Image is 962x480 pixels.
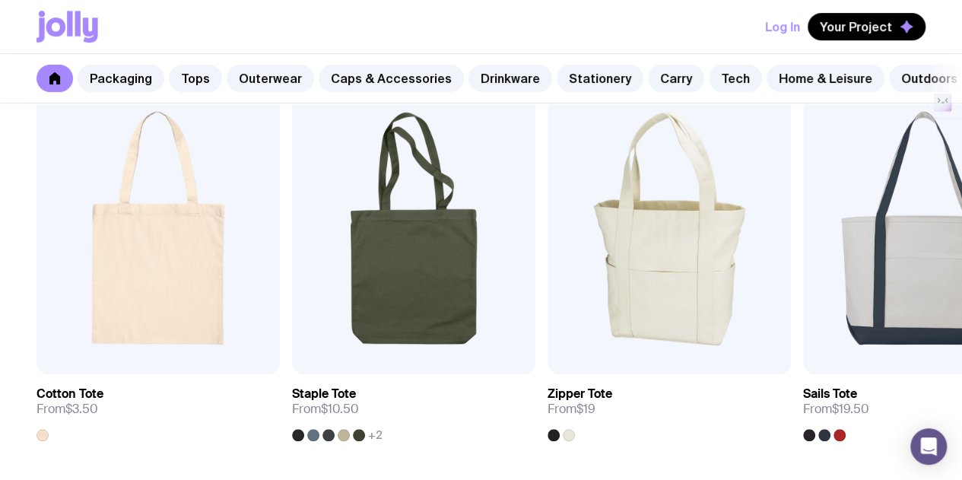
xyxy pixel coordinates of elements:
[468,65,552,92] a: Drinkware
[767,65,884,92] a: Home & Leisure
[65,401,98,417] span: $3.50
[37,374,280,441] a: Cotton ToteFrom$3.50
[808,13,925,40] button: Your Project
[803,402,869,417] span: From
[78,65,164,92] a: Packaging
[557,65,643,92] a: Stationery
[227,65,314,92] a: Outerwear
[292,386,356,402] h3: Staple Tote
[319,65,464,92] a: Caps & Accessories
[548,374,791,441] a: Zipper ToteFrom$19
[820,19,892,34] span: Your Project
[169,65,222,92] a: Tops
[648,65,704,92] a: Carry
[368,429,383,441] span: +2
[832,401,869,417] span: $19.50
[910,428,947,465] div: Open Intercom Messenger
[37,402,98,417] span: From
[548,386,612,402] h3: Zipper Tote
[803,386,857,402] h3: Sails Tote
[292,374,535,441] a: Staple ToteFrom$10.50+2
[292,402,359,417] span: From
[37,386,103,402] h3: Cotton Tote
[709,65,762,92] a: Tech
[576,401,595,417] span: $19
[321,401,359,417] span: $10.50
[548,402,595,417] span: From
[765,13,800,40] button: Log In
